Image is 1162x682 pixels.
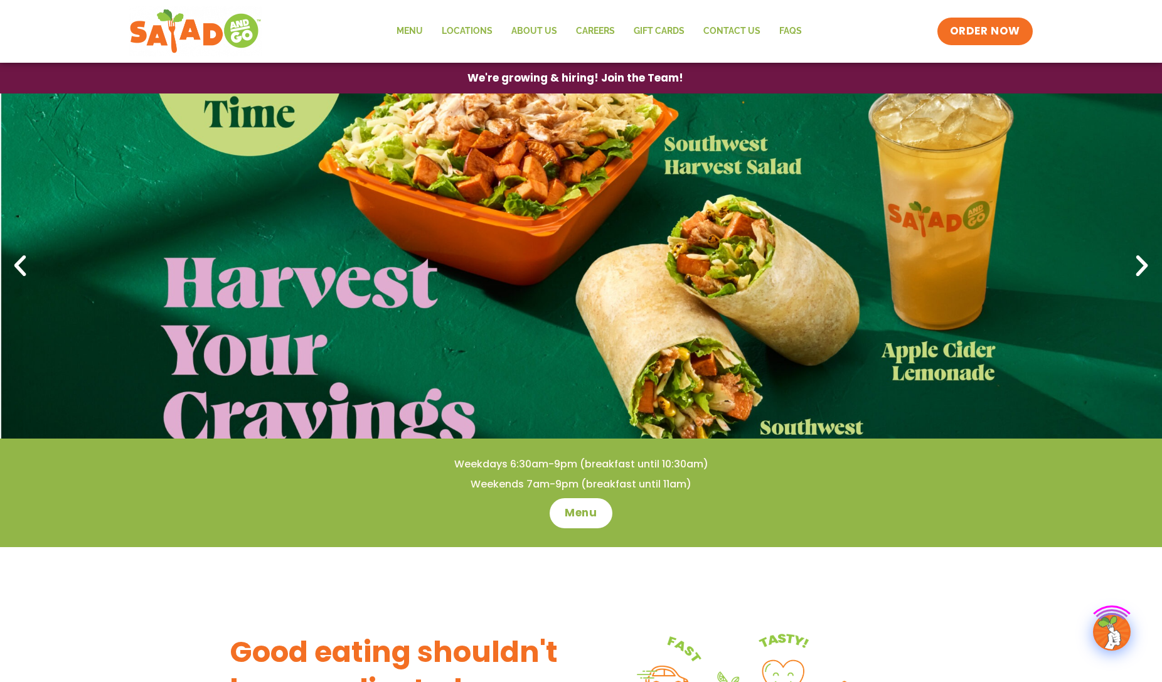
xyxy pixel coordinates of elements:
a: We're growing & hiring! Join the Team! [449,63,702,93]
a: Locations [432,17,502,46]
img: new-SAG-logo-768×292 [129,6,262,56]
a: ORDER NOW [937,18,1033,45]
a: Contact Us [694,17,770,46]
span: We're growing & hiring! Join the Team! [467,73,683,83]
a: FAQs [770,17,811,46]
nav: Menu [387,17,811,46]
a: About Us [502,17,567,46]
a: Menu [387,17,432,46]
h4: Weekends 7am-9pm (breakfast until 11am) [25,477,1137,491]
span: Menu [565,506,597,521]
a: GIFT CARDS [624,17,694,46]
a: Careers [567,17,624,46]
h4: Weekdays 6:30am-9pm (breakfast until 10:30am) [25,457,1137,471]
span: ORDER NOW [950,24,1020,39]
a: Menu [550,498,612,528]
